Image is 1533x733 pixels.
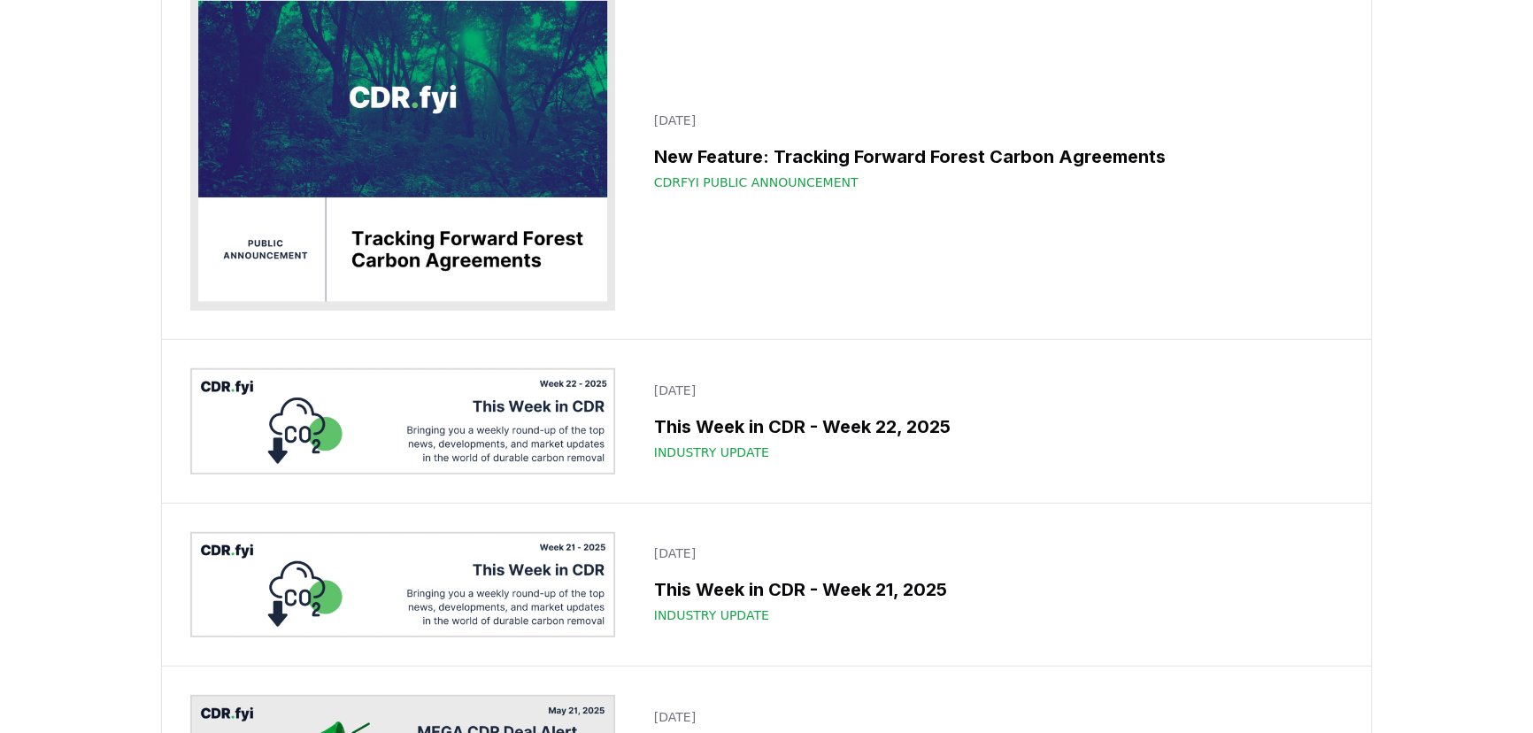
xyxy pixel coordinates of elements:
p: [DATE] [654,708,1332,726]
h3: This Week in CDR - Week 22, 2025 [654,413,1332,440]
a: [DATE]New Feature: Tracking Forward Forest Carbon AgreementsCDRfyi Public Announcement [643,101,1343,202]
span: CDRfyi Public Announcement [654,174,859,191]
span: Industry Update [654,444,769,461]
p: [DATE] [654,112,1332,129]
h3: This Week in CDR - Week 21, 2025 [654,576,1332,603]
h3: New Feature: Tracking Forward Forest Carbon Agreements [654,143,1332,170]
span: Industry Update [654,606,769,624]
p: [DATE] [654,382,1332,399]
img: This Week in CDR - Week 22, 2025 blog post image [190,368,615,475]
a: [DATE]This Week in CDR - Week 21, 2025Industry Update [643,534,1343,635]
p: [DATE] [654,544,1332,562]
img: This Week in CDR - Week 21, 2025 blog post image [190,532,615,638]
a: [DATE]This Week in CDR - Week 22, 2025Industry Update [643,371,1343,472]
